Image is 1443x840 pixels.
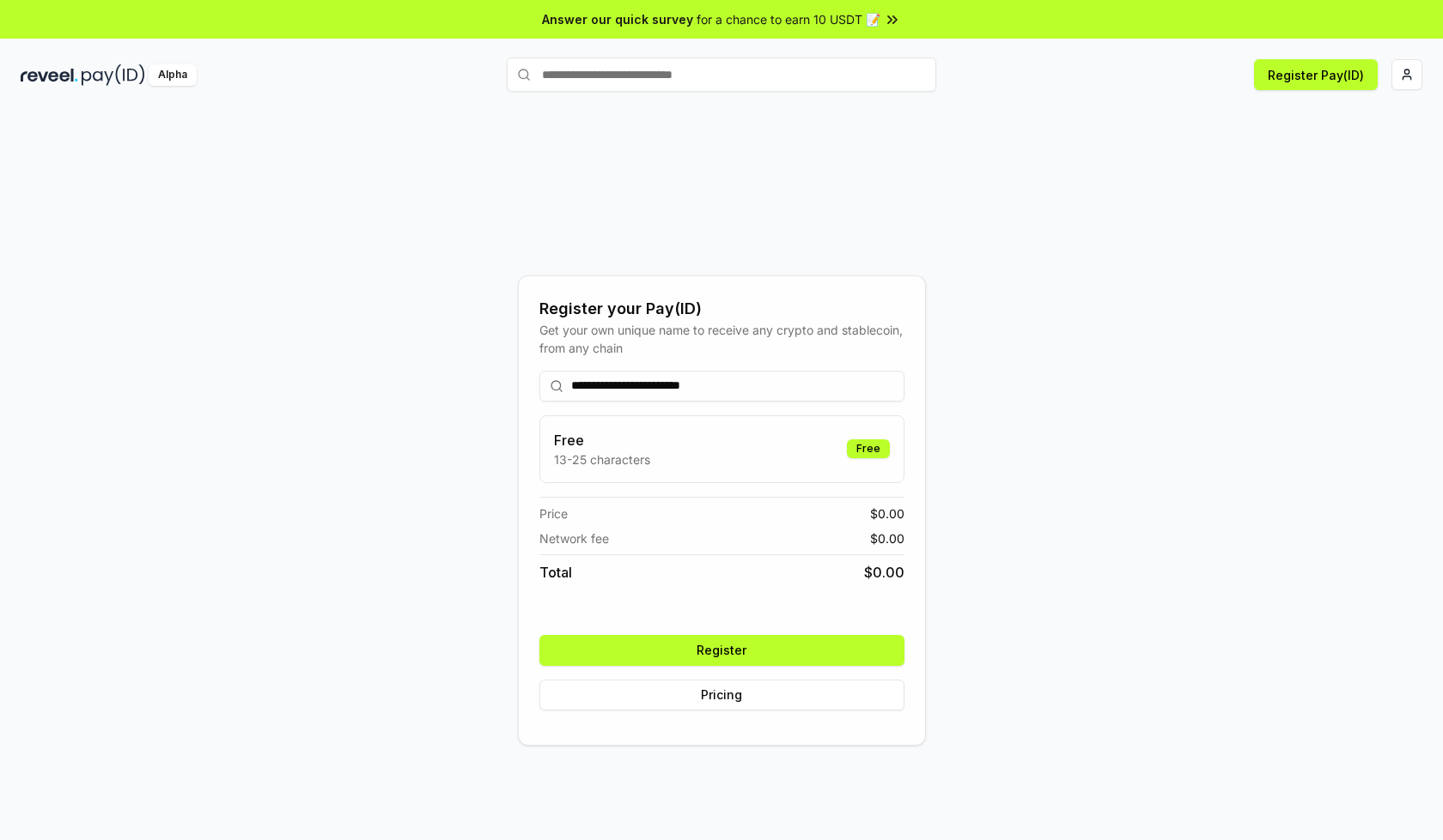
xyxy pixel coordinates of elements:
img: reveel_dark [21,64,78,86]
span: Answer our quick survey [542,10,693,28]
div: Register your Pay(ID) [539,297,904,321]
span: $ 0.00 [870,505,904,523]
div: Get your own unique name to receive any crypto and stablecoin, from any chain [539,321,904,357]
div: Free [847,439,890,458]
span: Total [539,562,572,583]
span: Network fee [539,529,609,547]
h3: Free [554,430,650,450]
span: Price [539,505,568,523]
img: pay_id [82,64,145,86]
button: Pricing [539,680,904,710]
button: Register [539,635,904,666]
span: $ 0.00 [870,529,904,547]
button: Register Pay(ID) [1254,59,1378,90]
div: Alpha [149,64,197,86]
span: for a chance to earn 10 USDT 📝 [697,10,880,28]
p: 13-25 characters [554,450,650,468]
span: $ 0.00 [864,562,904,583]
